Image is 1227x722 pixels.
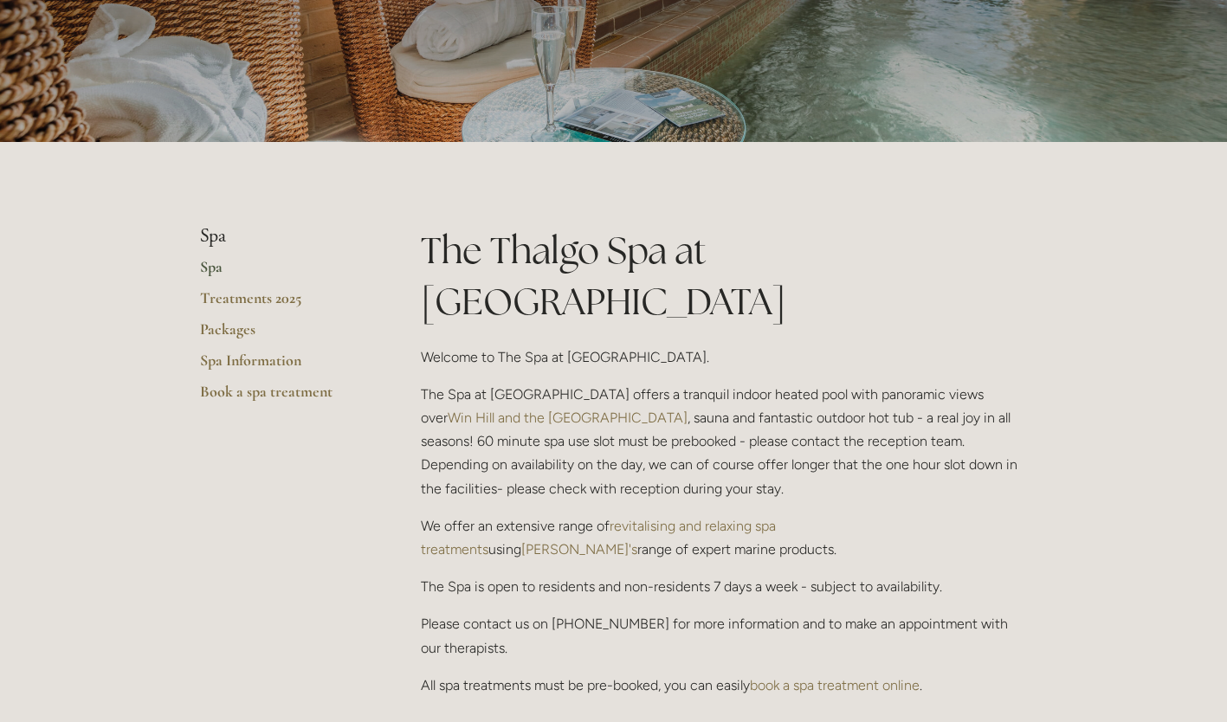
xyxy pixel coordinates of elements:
p: Welcome to The Spa at [GEOGRAPHIC_DATA]. [421,345,1028,369]
a: Spa [200,257,365,288]
p: Please contact us on [PHONE_NUMBER] for more information and to make an appointment with our ther... [421,612,1028,659]
p: The Spa at [GEOGRAPHIC_DATA] offers a tranquil indoor heated pool with panoramic views over , sau... [421,383,1028,500]
p: We offer an extensive range of using range of expert marine products. [421,514,1028,561]
a: Win Hill and the [GEOGRAPHIC_DATA] [448,409,688,426]
a: Book a spa treatment [200,382,365,413]
p: The Spa is open to residents and non-residents 7 days a week - subject to availability. [421,575,1028,598]
li: Spa [200,225,365,248]
h1: The Thalgo Spa at [GEOGRAPHIC_DATA] [421,225,1028,327]
a: book a spa treatment online [750,677,920,693]
a: Packages [200,319,365,351]
a: Spa Information [200,351,365,382]
a: Treatments 2025 [200,288,365,319]
a: [PERSON_NAME]'s [521,541,637,558]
